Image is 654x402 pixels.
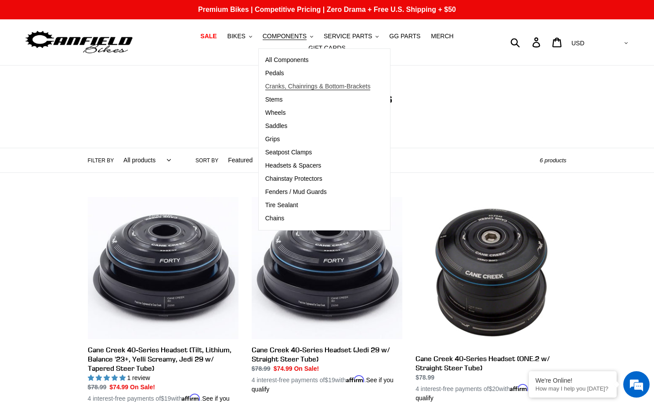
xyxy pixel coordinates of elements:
div: We're Online! [535,377,610,384]
button: COMPONENTS [258,30,318,42]
a: Headsets & Spacers [259,159,377,172]
a: GG PARTS [385,30,425,42]
span: BIKES [228,33,246,40]
span: Saddles [265,122,288,130]
input: Search [515,33,538,52]
span: Chainstay Protectors [265,175,322,183]
a: All Components [259,54,377,67]
a: MERCH [426,30,458,42]
a: Seatpost Clamps [259,146,377,159]
label: Filter by [88,157,114,164]
span: COMPONENTS [263,33,307,40]
span: Wheels [265,109,286,117]
a: Grips [259,133,377,146]
span: GIFT CARDS [308,44,346,52]
span: Cranks, Chainrings & Bottom-Brackets [265,83,371,90]
a: Tire Sealant [259,199,377,212]
a: Saddles [259,120,377,133]
a: GIFT CARDS [304,42,350,54]
a: Wheels [259,106,377,120]
span: GG PARTS [389,33,420,40]
span: Tire Sealant [265,201,298,209]
a: Stems [259,93,377,106]
a: SALE [196,30,221,42]
a: Chains [259,212,377,225]
span: Seatpost Clamps [265,149,312,156]
span: SALE [200,33,217,40]
span: Pedals [265,69,284,77]
span: All Components [265,56,309,64]
button: SERVICE PARTS [319,30,383,42]
p: How may I help you today? [535,385,610,392]
a: Cranks, Chainrings & Bottom-Brackets [259,80,377,93]
button: BIKES [223,30,257,42]
span: Headsets & Spacers [265,162,322,169]
span: Stems [265,96,283,103]
img: Canfield Bikes [24,29,134,56]
a: Fenders / Mud Guards [259,186,377,199]
span: Grips [265,135,280,143]
label: Sort by [195,157,218,164]
p: Premium MTB Headsets and spacers. [88,114,567,124]
span: Chains [265,215,285,222]
span: SERVICE PARTS [324,33,372,40]
span: 6 products [540,157,567,164]
a: Pedals [259,67,377,80]
span: MERCH [431,33,453,40]
a: Chainstay Protectors [259,172,377,186]
span: Fenders / Mud Guards [265,188,327,196]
